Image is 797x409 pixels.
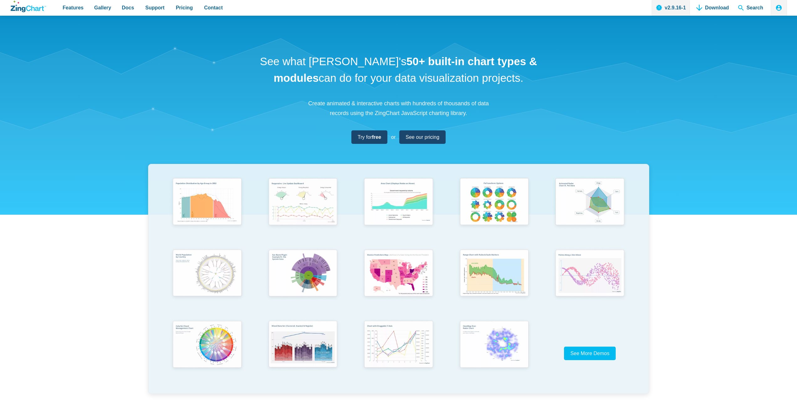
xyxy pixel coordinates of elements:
span: Support [145,3,164,12]
a: Population Distribution by Age Group in 2052 [159,175,255,246]
span: Pricing [176,3,193,12]
img: Heatmap Over Radar Chart [456,318,532,373]
a: Area Chart (Displays Nodes on Hover) [351,175,447,246]
img: Points Along a Sine Wave [551,247,628,301]
img: Sun Burst Plugin Example ft. File System Data [265,247,341,301]
a: ZingChart Logo. Click to return to the homepage [11,1,46,12]
img: Area Chart (Displays Nodes on Hover) [360,175,437,230]
img: Population Distribution by Age Group in 2052 [169,175,245,230]
a: Try forfree [351,130,387,144]
span: Gallery [94,3,111,12]
span: See our pricing [406,133,439,141]
img: Pie Transform Options [456,175,532,230]
a: Chart with Draggable Y-Axis [351,318,447,389]
img: Colorful Chord Management Chart [169,318,245,373]
img: World Population by Country [169,247,245,302]
img: Animated Radar Chart ft. Pet Data [551,175,628,230]
span: See More Demos [570,351,609,356]
a: Election Predictions Map [351,247,447,318]
a: World Population by Country [159,247,255,318]
img: Range Chart with Rultes & Scale Markers [456,247,532,302]
span: Features [63,3,84,12]
h1: See what [PERSON_NAME]'s can do for your data visualization projects. [258,53,540,86]
a: Responsive Live Update Dashboard [255,175,351,246]
span: Try for [358,133,381,141]
a: See our pricing [399,130,446,144]
a: Range Chart with Rultes & Scale Markers [446,247,542,318]
a: Heatmap Over Radar Chart [446,318,542,389]
span: Docs [122,3,134,12]
a: Sun Burst Plugin Example ft. File System Data [255,247,351,318]
a: See More Demos [564,347,616,360]
img: Mixed Data Set (Clustered, Stacked, and Regular) [265,318,341,372]
p: Create animated & interactive charts with hundreds of thousands of data records using the ZingCha... [305,99,493,118]
img: Responsive Live Update Dashboard [265,175,341,230]
a: Animated Radar Chart ft. Pet Data [542,175,638,246]
span: Contact [204,3,223,12]
strong: 50+ built-in chart types & modules [274,55,537,84]
a: Colorful Chord Management Chart [159,318,255,389]
img: Chart with Draggable Y-Axis [360,318,437,373]
a: Mixed Data Set (Clustered, Stacked, and Regular) [255,318,351,389]
img: Election Predictions Map [360,247,437,301]
span: or [391,133,396,141]
strong: free [372,134,381,140]
a: Points Along a Sine Wave [542,247,638,318]
a: Pie Transform Options [446,175,542,246]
